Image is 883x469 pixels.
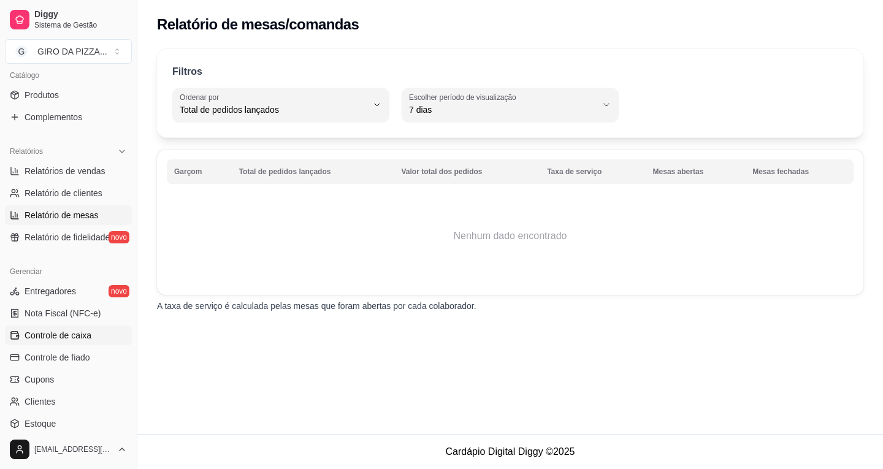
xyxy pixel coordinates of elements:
span: [EMAIL_ADDRESS][DOMAIN_NAME] [34,444,112,454]
span: Controle de fiado [25,351,90,364]
label: Ordenar por [180,92,223,102]
p: Filtros [172,64,202,79]
button: [EMAIL_ADDRESS][DOMAIN_NAME] [5,435,132,464]
a: Nota Fiscal (NFC-e) [5,303,132,323]
th: Mesas fechadas [745,159,854,184]
span: Estoque [25,418,56,430]
th: Mesas abertas [646,159,746,184]
span: Diggy [34,9,127,20]
label: Escolher período de visualização [409,92,520,102]
footer: Cardápio Digital Diggy © 2025 [137,434,883,469]
a: Complementos [5,107,132,127]
span: Total de pedidos lançados [180,104,367,116]
span: Relatório de clientes [25,187,102,199]
span: Relatórios de vendas [25,165,105,177]
a: DiggySistema de Gestão [5,5,132,34]
a: Relatório de fidelidadenovo [5,227,132,247]
a: Controle de caixa [5,326,132,345]
span: Relatórios [10,147,43,156]
button: Escolher período de visualização7 dias [402,88,619,122]
a: Relatórios de vendas [5,161,132,181]
span: Nota Fiscal (NFC-e) [25,307,101,319]
h2: Relatório de mesas/comandas [157,15,359,34]
a: Clientes [5,392,132,411]
span: Relatório de fidelidade [25,231,110,243]
a: Controle de fiado [5,348,132,367]
span: Relatório de mesas [25,209,99,221]
th: Garçom [167,159,232,184]
th: Taxa de serviço [540,159,645,184]
span: G [15,45,28,58]
p: A taxa de serviço é calculada pelas mesas que foram abertas por cada colaborador. [157,300,863,312]
span: Clientes [25,395,56,408]
span: Complementos [25,111,82,123]
th: Total de pedidos lançados [232,159,394,184]
div: GIRO DA PIZZA ... [37,45,107,58]
a: Cupons [5,370,132,389]
a: Relatório de mesas [5,205,132,225]
th: Valor total dos pedidos [394,159,540,184]
span: Produtos [25,89,59,101]
div: Gerenciar [5,262,132,281]
span: 7 dias [409,104,597,116]
span: Sistema de Gestão [34,20,127,30]
span: Cupons [25,373,54,386]
div: Catálogo [5,66,132,85]
span: Controle de caixa [25,329,91,341]
td: Nenhum dado encontrado [167,187,854,285]
a: Entregadoresnovo [5,281,132,301]
a: Produtos [5,85,132,105]
button: Select a team [5,39,132,64]
button: Ordenar porTotal de pedidos lançados [172,88,389,122]
span: Entregadores [25,285,76,297]
a: Relatório de clientes [5,183,132,203]
a: Estoque [5,414,132,433]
